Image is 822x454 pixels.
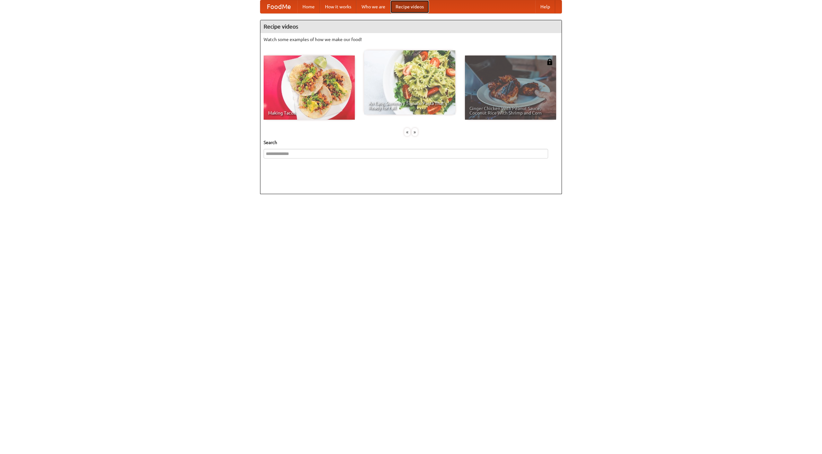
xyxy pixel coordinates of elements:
a: FoodMe [260,0,297,13]
img: 483408.png [547,59,553,65]
div: « [404,128,410,136]
a: Home [297,0,320,13]
h5: Search [264,139,558,146]
a: An Easy, Summery Tomato Pasta That's Ready for Fall [364,50,455,115]
div: » [412,128,418,136]
p: Watch some examples of how we make our food! [264,36,558,43]
a: Recipe videos [390,0,429,13]
span: Making Tacos [268,111,350,115]
span: An Easy, Summery Tomato Pasta That's Ready for Fall [369,101,451,110]
a: Help [535,0,555,13]
a: Making Tacos [264,56,355,120]
a: How it works [320,0,356,13]
a: Who we are [356,0,390,13]
h4: Recipe videos [260,20,562,33]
